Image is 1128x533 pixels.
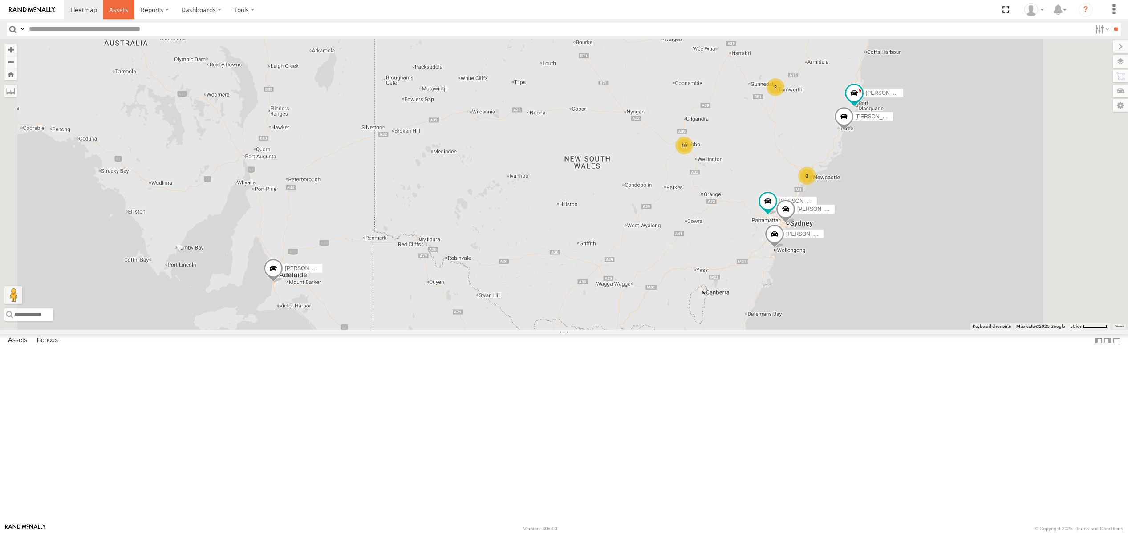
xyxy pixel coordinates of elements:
label: Search Filter Options [1091,23,1111,36]
span: [PERSON_NAME] [779,198,824,204]
label: Dock Summary Table to the Left [1094,334,1103,347]
a: Terms and Conditions [1076,526,1123,531]
label: Measure [4,85,17,97]
span: Map data ©2025 Google [1016,324,1065,329]
span: 50 km [1070,324,1083,329]
div: Version: 305.03 [523,526,557,531]
div: 3 [798,167,816,185]
label: Assets [4,335,32,347]
span: [PERSON_NAME] [856,113,900,119]
img: rand-logo.svg [9,7,55,13]
button: Zoom Home [4,68,17,80]
label: Dock Summary Table to the Right [1103,334,1112,347]
i: ? [1079,3,1093,17]
a: Terms [1115,324,1124,328]
a: Visit our Website [5,524,46,533]
label: Map Settings [1113,99,1128,112]
button: Keyboard shortcuts [973,323,1011,330]
span: [PERSON_NAME] [797,206,841,212]
button: Map scale: 50 km per 52 pixels [1067,323,1110,330]
label: Fences [32,335,62,347]
label: Search Query [19,23,26,36]
div: 10 [675,137,693,154]
label: Hide Summary Table [1112,334,1121,347]
span: [PERSON_NAME] - NEW ute [285,265,355,271]
button: Zoom out [4,56,17,68]
button: Drag Pegman onto the map to open Street View [4,286,22,304]
span: [PERSON_NAME] [786,230,830,237]
span: [PERSON_NAME] [866,89,910,96]
div: © Copyright 2025 - [1035,526,1123,531]
div: 2 [767,78,784,96]
div: Cris Clark [1021,3,1047,16]
button: Zoom in [4,44,17,56]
